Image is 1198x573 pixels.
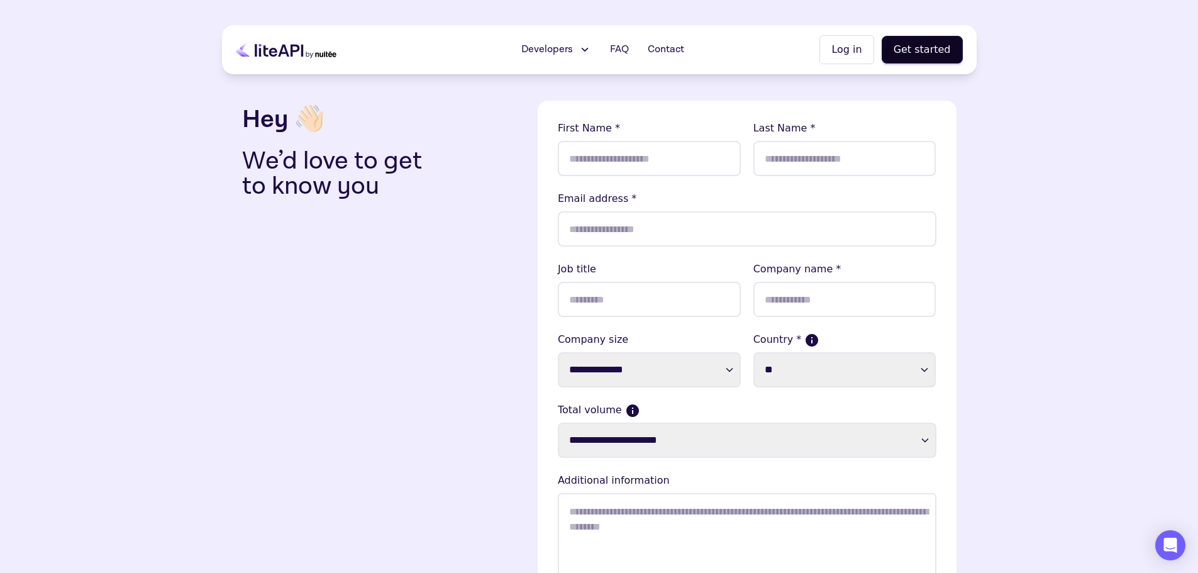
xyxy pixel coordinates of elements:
a: Contact [640,37,692,62]
span: Developers [521,42,573,57]
lable: Email address * [558,191,936,206]
lable: Job title [558,262,741,277]
span: Contact [648,42,684,57]
label: Company size [558,332,741,347]
span: FAQ [610,42,629,57]
button: Get started [882,36,963,64]
p: We’d love to get to know you [242,148,442,199]
lable: Last Name * [753,121,936,136]
div: Open Intercom Messenger [1155,530,1185,560]
button: Developers [514,37,599,62]
lable: First Name * [558,121,741,136]
button: Log in [819,35,874,64]
h3: Hey 👋🏻 [242,101,528,138]
button: Current monthly volume your business makes in USD [627,405,638,416]
lable: Company name * [753,262,936,277]
lable: Additional information [558,473,936,488]
button: If more than one country, please select where the majority of your sales come from. [806,335,818,346]
label: Country * [753,332,936,347]
label: Total volume [558,403,936,418]
a: FAQ [602,37,636,62]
